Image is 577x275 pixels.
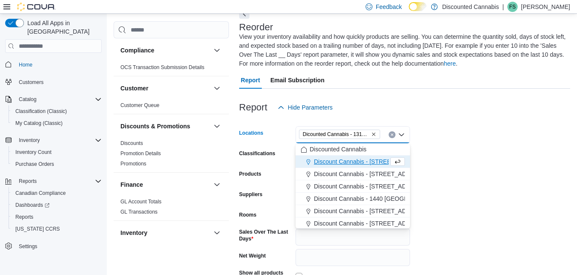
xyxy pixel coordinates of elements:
button: Inventory [120,229,210,237]
span: Discount Cannabis - [STREET_ADDRESS][PERSON_NAME] [314,219,478,228]
span: Home [19,61,32,68]
div: Customer [114,100,229,114]
span: [US_STATE] CCRS [15,226,60,232]
div: Felix Saji [507,2,518,12]
a: Settings [15,241,41,252]
button: Purchase Orders [9,158,105,170]
a: here [444,60,456,67]
span: Discounts [120,140,143,147]
span: Customers [15,77,102,87]
span: Customers [19,79,44,86]
span: Feedback [376,3,402,11]
button: Close list of options [398,131,405,138]
button: Compliance [212,45,222,55]
span: Dashboards [15,202,50,208]
div: View your inventory availability and how quickly products are selling. You can determine the quan... [239,32,566,68]
span: Email Subscription [270,72,325,89]
button: Customers [2,76,105,88]
span: Discount Cannabis - [STREET_ADDRESS] ( St. [PERSON_NAME]'s ) [314,182,500,191]
button: Discounts & Promotions [212,121,222,131]
span: Reports [15,214,33,220]
label: Locations [239,130,264,136]
span: Reports [15,176,102,186]
button: Reports [2,175,105,187]
a: My Catalog (Classic) [12,118,66,128]
span: Dark Mode [409,11,409,12]
a: Classification (Classic) [12,106,70,116]
div: Compliance [114,62,229,76]
button: Catalog [2,93,105,105]
label: Suppliers [239,191,263,198]
span: Classification (Classic) [15,108,67,115]
h3: Finance [120,180,143,189]
a: Reports [12,212,37,222]
a: Home [15,60,36,70]
button: Finance [120,180,210,189]
button: Reports [9,211,105,223]
span: Home [15,59,102,69]
button: Discount Cannabis - [STREET_ADDRESS] [296,168,410,180]
span: Promotions [120,160,146,167]
a: [US_STATE] CCRS [12,224,63,234]
span: Settings [19,243,37,250]
button: Discounted Cannabis [296,143,410,156]
span: Customer Queue [120,102,159,109]
button: Canadian Compliance [9,187,105,199]
span: Discount Cannabis - [STREET_ADDRESS] [314,207,428,215]
a: Purchase Orders [12,159,58,169]
button: Finance [212,179,222,190]
h3: Discounts & Promotions [120,122,190,130]
a: OCS Transaction Submission Details [120,64,205,70]
span: FS [509,2,515,12]
button: Discount Cannabis - [STREET_ADDRESS] [296,205,410,217]
button: Compliance [120,46,210,55]
button: [US_STATE] CCRS [9,223,105,235]
label: Classifications [239,150,275,157]
button: Clear input [389,131,395,138]
span: My Catalog (Classic) [15,120,63,127]
button: Remove Dicounted Cannabis - 13139 Tecumseh ( windsor ) from selection in this group [371,132,376,137]
span: Inventory [15,135,102,145]
span: Catalog [15,94,102,104]
a: GL Transactions [120,209,158,215]
p: | [502,2,504,12]
a: Dashboards [9,199,105,211]
img: Cova [17,3,56,11]
label: Products [239,171,261,177]
a: GL Account Totals [120,199,161,205]
span: My Catalog (Classic) [12,118,102,128]
nav: Complex example [5,55,102,275]
span: Washington CCRS [12,224,102,234]
span: GL Account Totals [120,198,161,205]
span: Purchase Orders [15,161,54,168]
button: Inventory [15,135,43,145]
a: Dashboards [12,200,53,210]
button: Inventory [2,134,105,146]
h3: Report [239,102,267,113]
span: Reports [12,212,102,222]
label: Net Weight [239,252,266,259]
h3: Reorder [239,22,273,32]
span: Discount Cannabis - 1440 [GEOGRAPHIC_DATA] ( [GEOGRAPHIC_DATA] ) [314,194,518,203]
span: Inventory Count [12,147,102,157]
button: Discounts & Promotions [120,122,210,130]
span: OCS Transaction Submission Details [120,64,205,71]
button: Customer [120,84,210,93]
span: Inventory Count [15,149,52,156]
button: Discount Cannabis - [STREET_ADDRESS][PERSON_NAME] [296,217,410,230]
span: Discounted Cannabis [310,145,366,153]
p: [PERSON_NAME] [521,2,570,12]
h3: Inventory [120,229,147,237]
label: Sales Over The Last Days [239,229,292,242]
span: Settings [15,241,102,252]
h3: Compliance [120,46,154,55]
span: Canadian Compliance [15,190,66,197]
button: Catalog [15,94,40,104]
button: Settings [2,240,105,252]
span: Inventory [19,137,40,144]
a: Canadian Compliance [12,188,69,198]
input: Dark Mode [409,2,427,11]
a: Discounts [120,140,143,146]
button: Discount Cannabis - [STREET_ADDRESS] [296,156,410,168]
button: Home [2,58,105,70]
